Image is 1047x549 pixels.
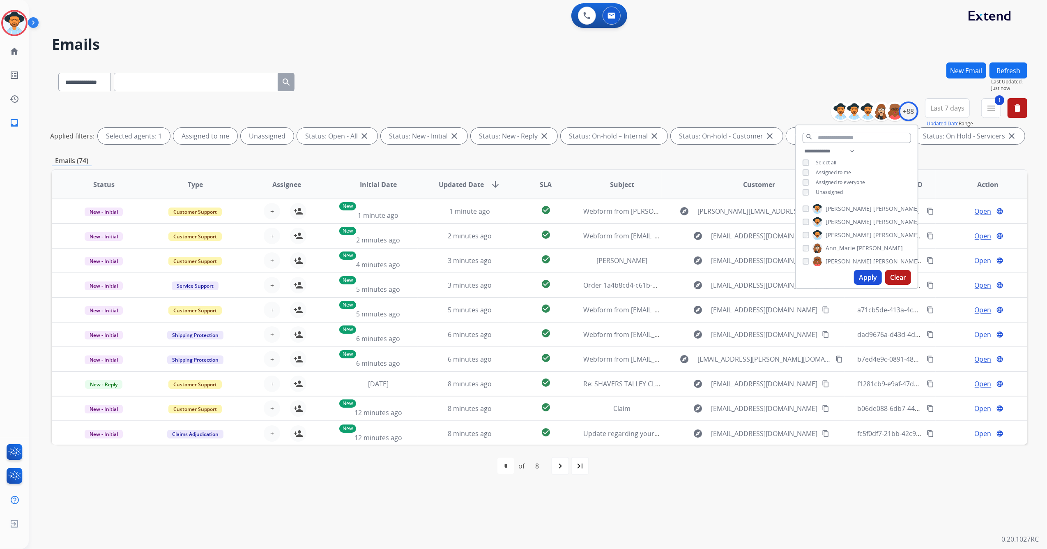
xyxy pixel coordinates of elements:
span: 3 minutes ago [448,256,492,265]
div: Selected agents: 1 [98,128,170,144]
span: Webform from [EMAIL_ADDRESS][DOMAIN_NAME] on [DATE] [583,330,769,339]
span: 4 minutes ago [356,260,400,269]
mat-icon: language [996,430,1003,437]
span: New - Initial [85,430,123,438]
span: 6 minutes ago [356,334,400,343]
span: [PERSON_NAME] [873,205,919,213]
mat-icon: history [9,94,19,104]
mat-icon: navigate_next [555,461,565,471]
span: Initial Date [360,180,397,189]
span: [EMAIL_ADDRESS][PERSON_NAME][DOMAIN_NAME] [697,354,831,364]
mat-icon: explore [693,231,703,241]
span: 12 minutes ago [354,408,402,417]
button: + [264,400,280,417]
mat-icon: person_add [293,429,303,438]
mat-icon: check_circle [541,279,551,289]
mat-icon: check_circle [541,254,551,264]
p: New [339,202,356,210]
button: Refresh [989,62,1027,78]
span: Re: SHAVERS TALLEY CLAIM [583,379,667,388]
mat-icon: close [1007,131,1017,141]
mat-icon: content_copy [927,380,934,388]
span: Webform from [EMAIL_ADDRESS][DOMAIN_NAME] on [DATE] [583,231,769,240]
span: + [270,379,274,389]
span: Assigned to everyone [816,179,865,186]
button: Clear [885,270,911,285]
div: Status: On-hold – Internal [561,128,667,144]
mat-icon: person_add [293,256,303,265]
button: + [264,351,280,367]
span: New - Initial [85,355,123,364]
mat-icon: content_copy [927,355,934,363]
span: Update regarding your fulfillment method for Service Order: de42c791-64d3-4c0d-862f-7181115efa92 [583,429,895,438]
mat-icon: person_add [293,330,303,339]
mat-icon: language [996,306,1003,314]
span: New - Initial [85,306,123,315]
span: Claim [614,404,631,413]
button: + [264,277,280,293]
button: 1 [981,98,1001,118]
span: + [270,429,274,438]
mat-icon: person_add [293,404,303,413]
mat-icon: check_circle [541,205,551,215]
mat-icon: search [805,133,813,141]
span: New - Initial [85,281,123,290]
p: Applied filters: [50,131,94,141]
span: Order 1a4b8cd4-c61b-4a0f-aff8-31ce53cdfc86 [583,281,723,290]
mat-icon: explore [693,429,703,438]
div: Status: On-hold - Customer [671,128,783,144]
mat-icon: list_alt [9,70,19,80]
mat-icon: content_copy [927,281,934,289]
mat-icon: content_copy [927,430,934,437]
span: + [270,231,274,241]
span: [EMAIL_ADDRESS][DOMAIN_NAME] [711,280,817,290]
span: 5 minutes ago [356,285,400,294]
span: 9ae881f1-0979-40a0-b218-78915c8cfad1 [858,281,981,290]
p: New [339,301,356,309]
span: + [270,354,274,364]
p: Emails (74) [52,156,92,166]
span: Last 7 days [930,106,964,110]
span: [PERSON_NAME] [873,257,919,265]
span: 2 minutes ago [448,231,492,240]
span: + [270,305,274,315]
span: 1 [995,95,1004,105]
mat-icon: person_add [293,206,303,216]
mat-icon: explore [693,379,703,389]
mat-icon: explore [693,305,703,315]
span: New - Initial [85,208,123,216]
mat-icon: check_circle [541,304,551,314]
button: Updated Date [927,120,959,127]
th: Action [936,170,1027,199]
button: + [264,203,280,219]
span: Open [975,429,992,438]
mat-icon: content_copy [822,430,829,437]
mat-icon: delete [1012,103,1022,113]
span: Subject [610,180,634,189]
mat-icon: explore [679,206,689,216]
span: Ann_Marie [826,244,855,252]
p: New [339,350,356,358]
span: Shipping Protection [167,355,223,364]
span: Customer Support [168,232,222,241]
mat-icon: content_copy [927,331,934,338]
span: Assigned to me [816,169,851,176]
mat-icon: close [449,131,459,141]
mat-icon: close [539,131,549,141]
mat-icon: content_copy [927,405,934,412]
mat-icon: menu [986,103,996,113]
button: + [264,425,280,442]
span: [EMAIL_ADDRESS][DOMAIN_NAME] [711,404,817,413]
span: 8 minutes ago [448,429,492,438]
span: b06de088-6db7-44b8-8569-f4f8c516a442 [858,404,983,413]
span: 6 minutes ago [448,355,492,364]
span: Unassigned [816,189,843,196]
span: [EMAIL_ADDRESS][DOMAIN_NAME] [711,305,817,315]
span: 2 minutes ago [356,235,400,245]
span: 1 minute ago [358,211,398,220]
p: 0.20.1027RC [1001,534,1039,544]
span: Webform from [EMAIL_ADDRESS][DOMAIN_NAME] on [DATE] [583,305,769,314]
span: Customer Support [168,405,222,413]
span: Just now [991,85,1027,92]
span: [EMAIL_ADDRESS][DOMAIN_NAME] [711,330,817,339]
